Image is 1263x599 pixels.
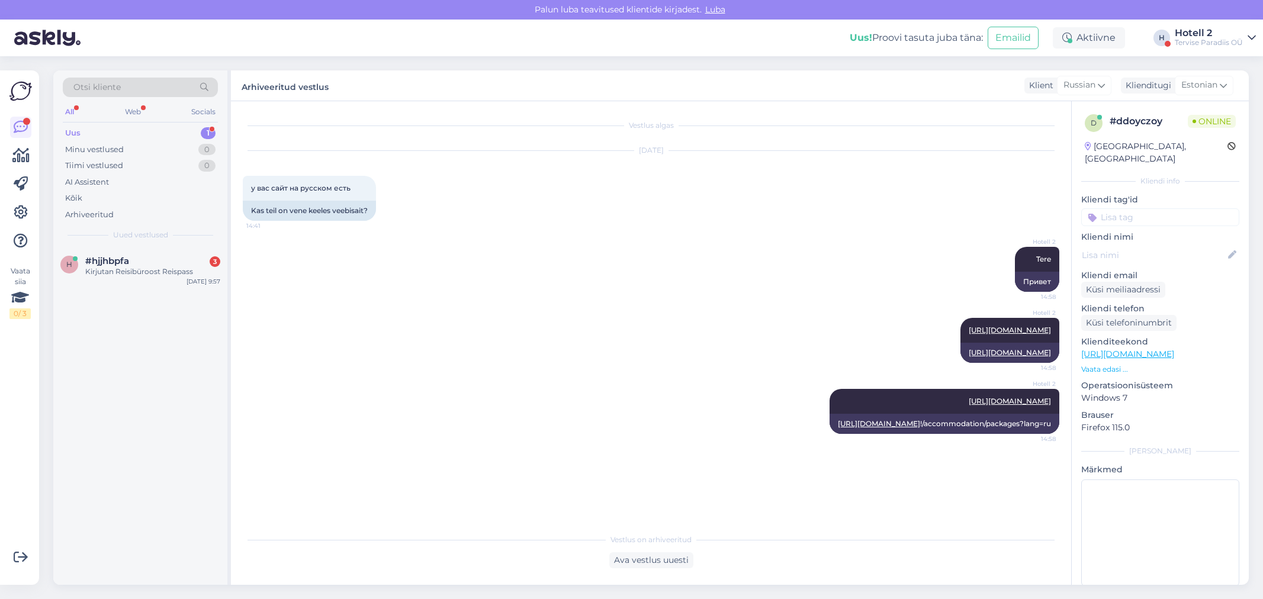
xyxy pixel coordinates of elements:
[1175,38,1243,47] div: Tervise Paradiis OÜ
[1081,421,1239,434] p: Firefox 115.0
[1081,349,1174,359] a: [URL][DOMAIN_NAME]
[201,127,216,139] div: 1
[123,104,143,120] div: Web
[1011,237,1056,246] span: Hotell 2
[1081,364,1239,375] p: Vaata edasi ...
[65,209,114,221] div: Arhiveeritud
[1024,79,1053,92] div: Klient
[969,348,1051,357] a: [URL][DOMAIN_NAME]
[1081,336,1239,348] p: Klienditeekond
[243,145,1059,156] div: [DATE]
[243,201,376,221] div: Kas teil on vene keeles veebisait?
[1011,363,1056,372] span: 14:58
[1011,308,1056,317] span: Hotell 2
[702,4,729,15] span: Luba
[1081,392,1239,404] p: Windows 7
[1015,272,1059,292] div: Привет
[9,80,32,102] img: Askly Logo
[838,419,920,428] a: [URL][DOMAIN_NAME]
[850,31,983,45] div: Proovi tasuta juba täna:
[65,160,123,172] div: Tiimi vestlused
[210,256,220,267] div: 3
[1082,249,1226,262] input: Lisa nimi
[65,144,124,156] div: Minu vestlused
[1063,79,1095,92] span: Russian
[1091,118,1097,127] span: d
[1053,27,1125,49] div: Aktiivne
[969,397,1051,405] a: [URL][DOMAIN_NAME]
[1081,379,1239,392] p: Operatsioonisüsteem
[1011,292,1056,301] span: 14:58
[9,266,31,319] div: Vaata siia
[1081,446,1239,456] div: [PERSON_NAME]
[242,78,329,94] label: Arhiveeritud vestlus
[251,183,351,192] span: у вас сайт на русском есть
[1175,28,1256,47] a: Hotell 2Tervise Paradiis OÜ
[73,81,121,94] span: Otsi kliente
[243,120,1059,131] div: Vestlus algas
[1081,463,1239,476] p: Märkmed
[66,260,72,269] span: h
[85,266,220,277] div: Kirjutan Reisibüroost Reispass
[198,160,216,172] div: 0
[65,127,81,139] div: Uus
[63,104,76,120] div: All
[85,256,129,266] span: #hjjhbpfa
[1110,114,1188,128] div: # ddoyczoy
[1081,231,1239,243] p: Kliendi nimi
[187,277,220,286] div: [DATE] 9:57
[609,552,693,568] div: Ava vestlus uuesti
[610,534,692,545] span: Vestlus on arhiveeritud
[65,192,82,204] div: Kõik
[65,176,109,188] div: AI Assistent
[830,414,1059,434] div: !/accommodation/packages?lang=ru
[1011,379,1056,388] span: Hotell 2
[1175,28,1243,38] div: Hotell 2
[246,221,291,230] span: 14:41
[1081,302,1239,315] p: Kliendi telefon
[1036,255,1051,263] span: Tere
[1121,79,1171,92] div: Klienditugi
[1081,194,1239,206] p: Kliendi tag'id
[1153,30,1170,46] div: H
[1081,269,1239,282] p: Kliendi email
[189,104,218,120] div: Socials
[1085,140,1227,165] div: [GEOGRAPHIC_DATA], [GEOGRAPHIC_DATA]
[1081,176,1239,186] div: Kliendi info
[1081,409,1239,421] p: Brauser
[1081,315,1177,331] div: Küsi telefoninumbrit
[1188,115,1236,128] span: Online
[969,326,1051,334] a: [URL][DOMAIN_NAME]
[988,27,1039,49] button: Emailid
[198,144,216,156] div: 0
[1081,282,1165,298] div: Küsi meiliaadressi
[850,32,872,43] b: Uus!
[1081,208,1239,226] input: Lisa tag
[9,308,31,319] div: 0 / 3
[113,230,168,240] span: Uued vestlused
[1011,434,1056,443] span: 14:58
[1181,79,1217,92] span: Estonian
